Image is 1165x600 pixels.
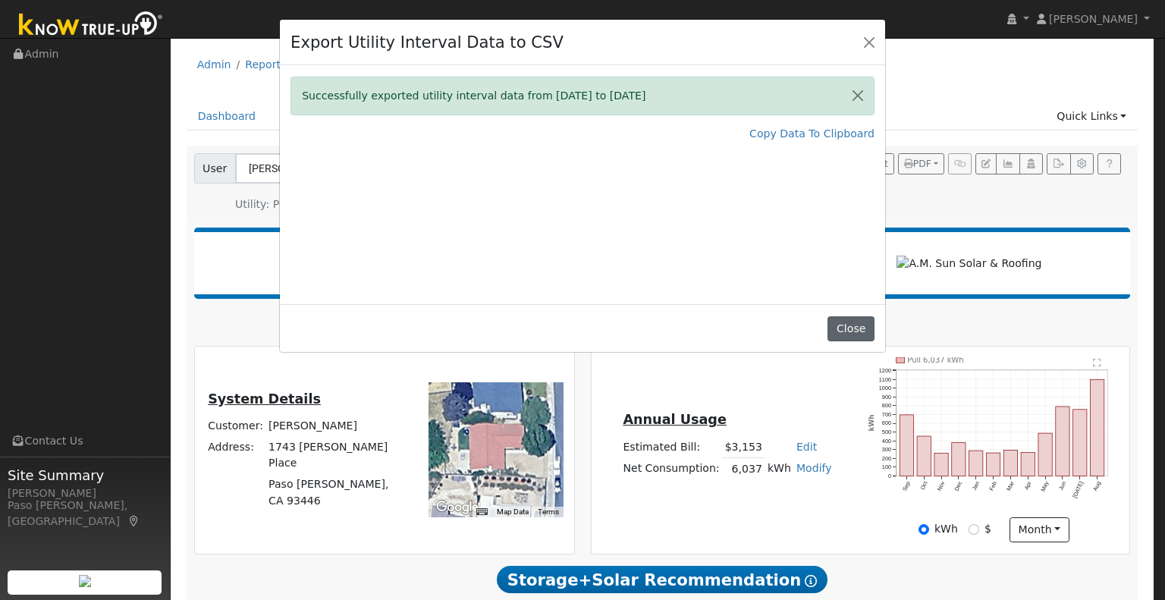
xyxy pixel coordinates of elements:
[290,77,875,115] div: Successfully exported utility interval data from [DATE] to [DATE]
[827,316,874,342] button: Close
[859,31,880,52] button: Close
[842,77,874,115] button: Close
[749,126,875,142] a: Copy Data To Clipboard
[290,30,564,55] h4: Export Utility Interval Data to CSV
